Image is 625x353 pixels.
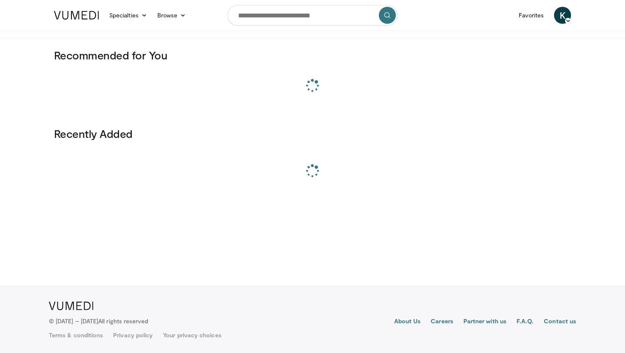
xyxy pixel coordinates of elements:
[554,7,571,24] a: K
[98,317,148,325] span: All rights reserved
[54,48,571,62] h3: Recommended for You
[163,331,221,339] a: Your privacy choices
[544,317,576,327] a: Contact us
[394,317,421,327] a: About Us
[514,7,549,24] a: Favorites
[49,302,94,310] img: VuMedi Logo
[227,5,398,25] input: Search topics, interventions
[54,11,99,20] img: VuMedi Logo
[113,331,153,339] a: Privacy policy
[54,127,571,140] h3: Recently Added
[431,317,453,327] a: Careers
[463,317,506,327] a: Partner with us
[104,7,152,24] a: Specialties
[49,331,103,339] a: Terms & conditions
[152,7,191,24] a: Browse
[49,317,148,325] p: © [DATE] – [DATE]
[517,317,534,327] a: F.A.Q.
